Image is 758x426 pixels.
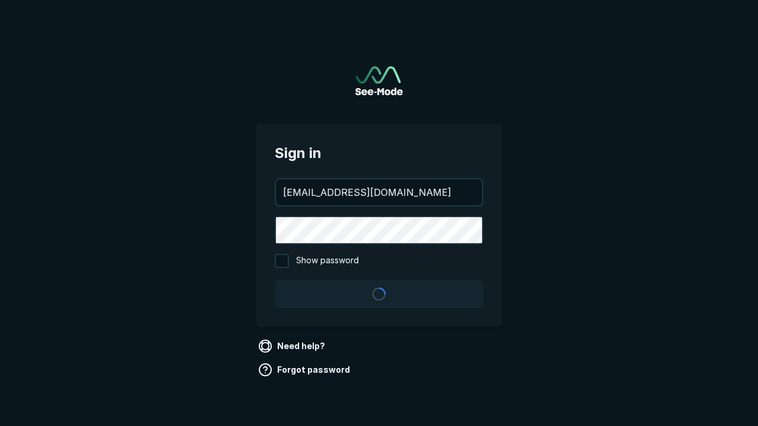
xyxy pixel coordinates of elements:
a: Forgot password [256,360,355,379]
a: Need help? [256,337,330,356]
a: Go to sign in [355,66,403,95]
span: Sign in [275,143,483,164]
img: See-Mode Logo [355,66,403,95]
input: your@email.com [276,179,482,205]
span: Show password [296,254,359,268]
